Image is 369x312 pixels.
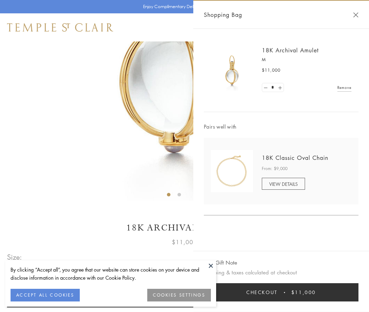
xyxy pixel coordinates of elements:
[7,222,362,234] h1: 18K Archival Amulet
[276,83,283,92] a: Set quantity to 2
[291,288,316,296] span: $11,000
[204,10,242,19] span: Shopping Bag
[172,238,197,247] span: $11,000
[7,251,22,263] span: Size:
[262,67,280,74] span: $11,000
[211,150,253,192] img: N88865-OV18
[7,23,113,32] img: Temple St. Clair
[204,283,358,301] button: Checkout $11,000
[143,3,223,10] p: Enjoy Complimentary Delivery & Returns
[269,181,298,187] span: VIEW DETAILS
[11,289,80,301] button: ACCEPT ALL COOKIES
[204,258,237,267] button: Add Gift Note
[204,268,358,277] p: Shipping & taxes calculated at checkout
[353,12,358,18] button: Close Shopping Bag
[246,288,278,296] span: Checkout
[262,178,305,190] a: VIEW DETAILS
[11,266,211,282] div: By clicking “Accept all”, you agree that our website can store cookies on your device and disclos...
[262,83,269,92] a: Set quantity to 0
[262,154,328,162] a: 18K Classic Oval Chain
[147,289,211,301] button: COOKIES SETTINGS
[262,56,351,63] p: M
[211,49,253,91] img: 18K Archival Amulet
[262,46,319,54] a: 18K Archival Amulet
[204,123,358,131] span: Pairs well with
[337,84,351,91] a: Remove
[262,165,287,172] span: From: $9,000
